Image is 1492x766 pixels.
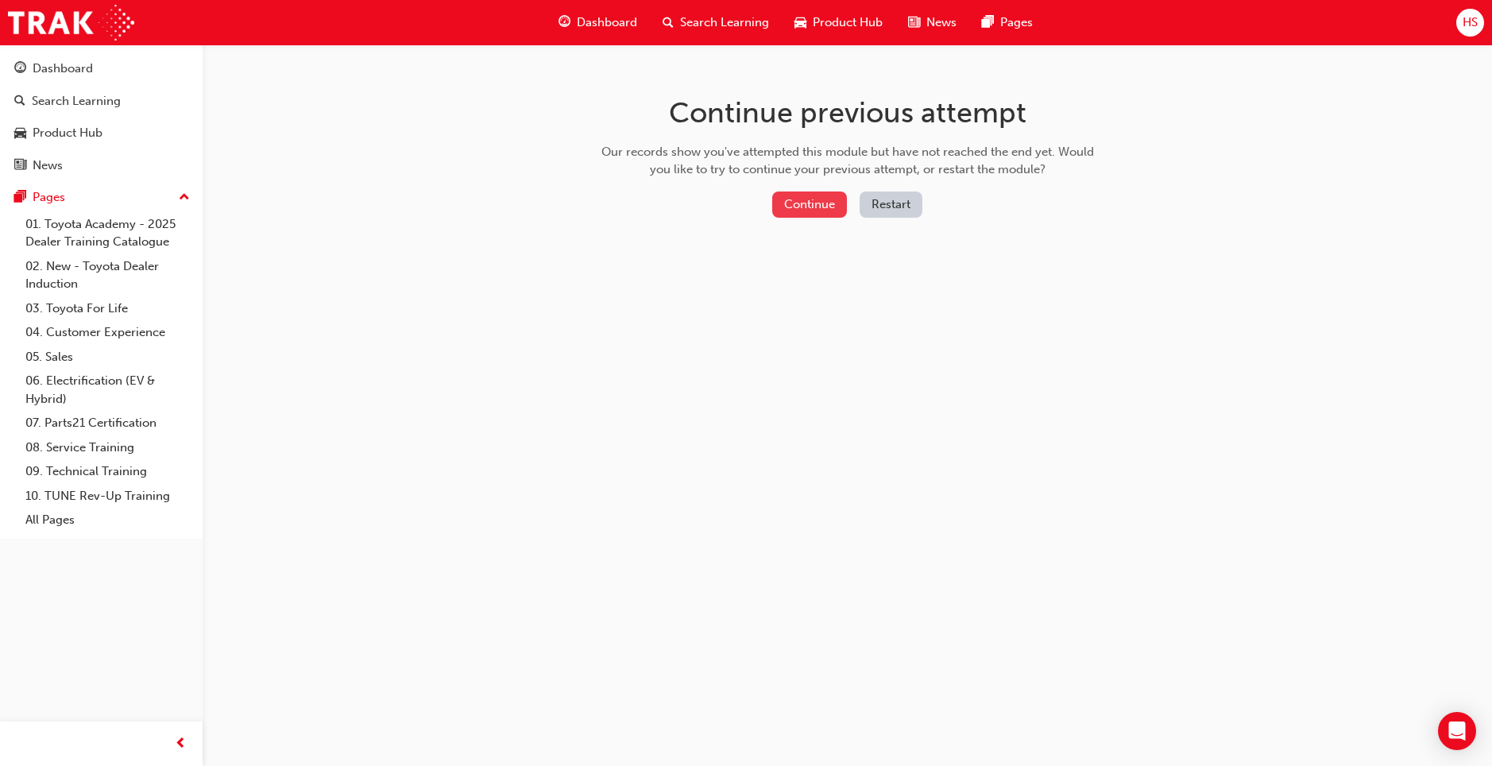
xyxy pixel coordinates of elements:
[19,369,196,411] a: 06. Electrification (EV & Hybrid)
[14,191,26,205] span: pages-icon
[650,6,782,39] a: search-iconSearch Learning
[908,13,920,33] span: news-icon
[1463,14,1478,32] span: HS
[33,157,63,175] div: News
[794,13,806,33] span: car-icon
[813,14,883,32] span: Product Hub
[175,734,187,754] span: prev-icon
[14,126,26,141] span: car-icon
[19,212,196,254] a: 01. Toyota Academy - 2025 Dealer Training Catalogue
[663,13,674,33] span: search-icon
[33,188,65,207] div: Pages
[33,60,93,78] div: Dashboard
[969,6,1046,39] a: pages-iconPages
[19,345,196,369] a: 05. Sales
[596,143,1100,179] div: Our records show you've attempted this module but have not reached the end yet. Would you like to...
[14,95,25,109] span: search-icon
[860,191,922,218] button: Restart
[546,6,650,39] a: guage-iconDashboard
[559,13,570,33] span: guage-icon
[6,183,196,212] button: Pages
[6,118,196,148] a: Product Hub
[6,87,196,116] a: Search Learning
[33,124,102,142] div: Product Hub
[19,411,196,435] a: 07. Parts21 Certification
[19,254,196,296] a: 02. New - Toyota Dealer Induction
[982,13,994,33] span: pages-icon
[1456,9,1484,37] button: HS
[32,92,121,110] div: Search Learning
[19,320,196,345] a: 04. Customer Experience
[179,188,190,208] span: up-icon
[19,508,196,532] a: All Pages
[8,5,134,41] img: Trak
[895,6,969,39] a: news-iconNews
[782,6,895,39] a: car-iconProduct Hub
[577,14,637,32] span: Dashboard
[1438,712,1476,750] div: Open Intercom Messenger
[14,159,26,173] span: news-icon
[772,191,847,218] button: Continue
[6,51,196,183] button: DashboardSearch LearningProduct HubNews
[19,435,196,460] a: 08. Service Training
[680,14,769,32] span: Search Learning
[1000,14,1033,32] span: Pages
[596,95,1100,130] h1: Continue previous attempt
[19,296,196,321] a: 03. Toyota For Life
[926,14,957,32] span: News
[6,54,196,83] a: Dashboard
[6,151,196,180] a: News
[19,459,196,484] a: 09. Technical Training
[14,62,26,76] span: guage-icon
[19,484,196,509] a: 10. TUNE Rev-Up Training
